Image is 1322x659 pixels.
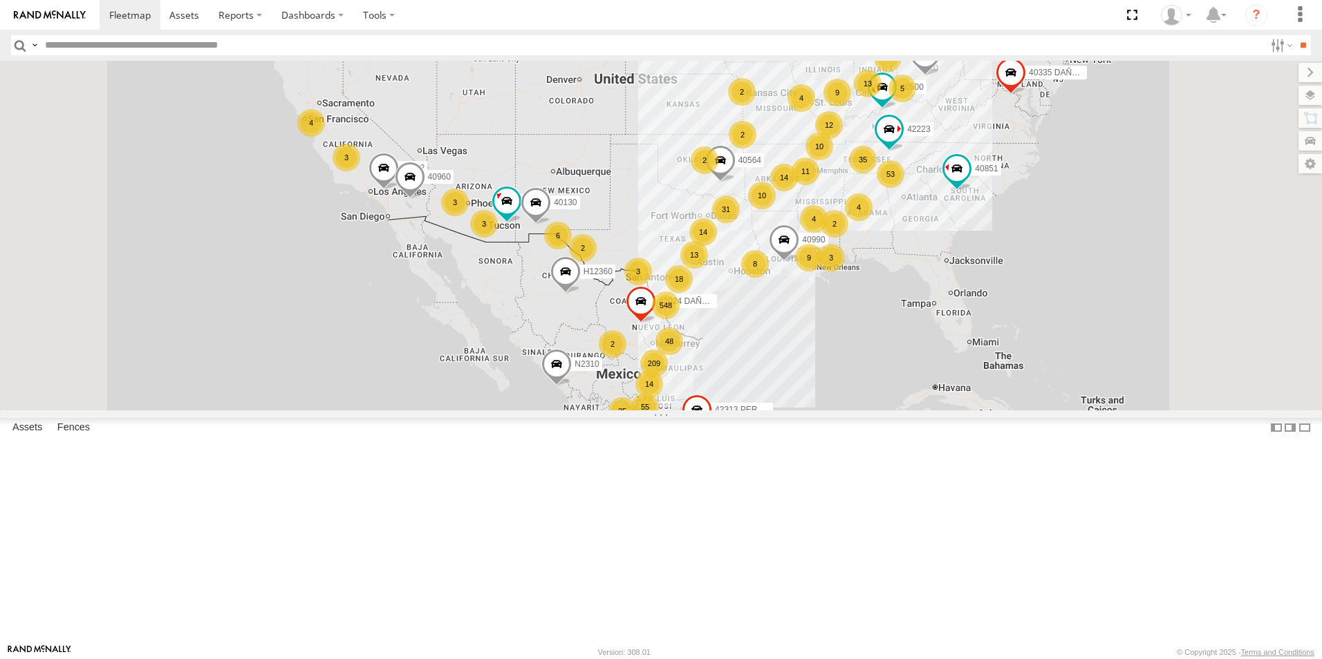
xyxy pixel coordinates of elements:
[680,241,708,269] div: 13
[1298,418,1312,438] label: Hide Summary Table
[297,109,325,137] div: 4
[652,292,680,319] div: 548
[29,35,40,55] label: Search Query
[544,222,572,249] div: 6
[575,360,599,370] span: N2310
[441,189,469,216] div: 3
[691,146,718,174] div: 2
[50,418,97,437] label: Fences
[712,195,740,223] div: 31
[608,397,636,425] div: 25
[802,235,825,245] span: 40990
[741,250,769,278] div: 8
[569,234,597,262] div: 2
[333,144,360,171] div: 3
[845,193,873,221] div: 4
[738,155,761,165] span: 40564
[1283,418,1297,438] label: Dock Summary Table to the Right
[1241,648,1314,656] a: Terms and Conditions
[788,84,815,112] div: 4
[635,370,663,398] div: 14
[6,418,49,437] label: Assets
[1298,154,1322,173] label: Map Settings
[470,210,498,238] div: 3
[554,198,577,208] span: 40130
[715,405,808,414] span: 42313 PERDIDO 102025
[854,70,882,97] div: 13
[8,645,71,659] a: Visit our Website
[428,172,451,182] span: 40960
[770,164,798,191] div: 14
[900,83,923,93] span: 40500
[975,164,998,174] span: 40851
[728,78,756,106] div: 2
[599,330,626,358] div: 2
[795,244,823,271] div: 9
[640,350,668,377] div: 209
[748,182,776,209] div: 10
[823,79,851,106] div: 9
[1029,68,1090,78] span: 40335 DAÑADO
[1177,648,1314,656] div: © Copyright 2025 -
[659,297,750,307] span: 42024 DAÑADO 102025
[729,121,756,149] div: 2
[665,265,693,293] div: 18
[792,157,819,185] div: 11
[624,258,652,285] div: 3
[655,327,683,355] div: 48
[584,267,613,276] span: H12360
[806,133,833,160] div: 10
[877,160,904,188] div: 53
[1269,418,1283,438] label: Dock Summary Table to the Left
[14,10,86,20] img: rand-logo.svg
[689,218,717,246] div: 14
[598,648,651,656] div: Version: 308.01
[907,124,930,134] span: 42223
[1245,4,1267,26] i: ?
[817,244,845,271] div: 3
[815,111,843,139] div: 12
[888,75,916,102] div: 5
[849,146,877,173] div: 35
[631,393,659,421] div: 55
[800,205,828,233] div: 4
[1265,35,1295,55] label: Search Filter Options
[1156,5,1196,26] div: Caseta Laredo TX
[821,210,848,238] div: 2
